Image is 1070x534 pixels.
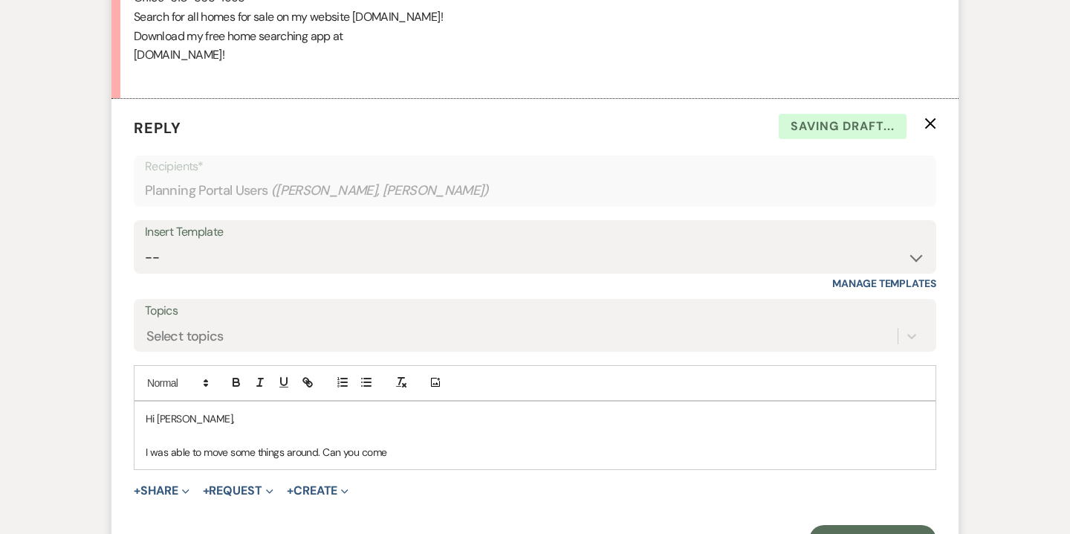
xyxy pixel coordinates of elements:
[145,300,925,322] label: Topics
[146,444,924,460] p: I was able to move some things around. Can you come
[271,181,490,201] span: ( [PERSON_NAME], [PERSON_NAME] )
[145,176,925,205] div: Planning Portal Users
[287,485,348,497] button: Create
[146,326,224,346] div: Select topics
[832,277,936,290] a: Manage Templates
[134,485,140,497] span: +
[145,222,925,243] div: Insert Template
[145,157,925,176] p: Recipients*
[203,485,273,497] button: Request
[134,485,189,497] button: Share
[203,485,210,497] span: +
[779,114,907,139] span: Saving draft...
[146,411,924,427] p: Hi [PERSON_NAME],
[287,485,294,497] span: +
[134,118,181,138] span: Reply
